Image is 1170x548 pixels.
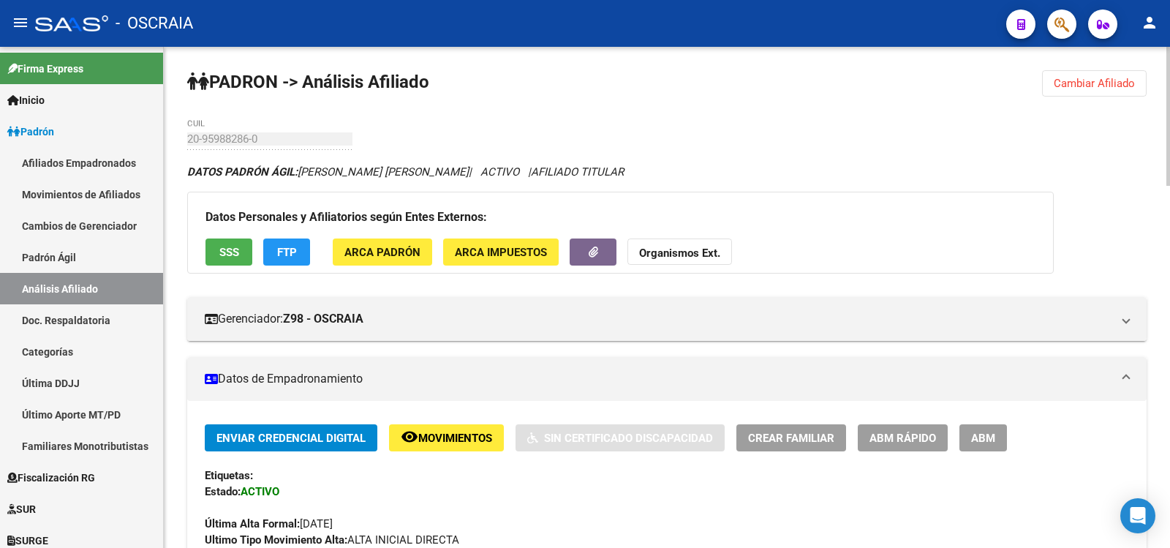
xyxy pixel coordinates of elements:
[187,165,469,179] span: [PERSON_NAME] [PERSON_NAME]
[1120,498,1155,533] div: Open Intercom Messenger
[869,432,936,445] span: ABM Rápido
[116,7,193,40] span: - OSCRAIA
[216,432,366,445] span: Enviar Credencial Digital
[205,469,253,482] strong: Etiquetas:
[277,246,297,259] span: FTP
[418,432,492,445] span: Movimientos
[858,424,948,451] button: ABM Rápido
[241,485,279,498] strong: ACTIVO
[401,428,418,446] mat-icon: remove_red_eye
[544,432,713,445] span: Sin Certificado Discapacidad
[263,239,310,266] button: FTP
[1141,14,1158,31] mat-icon: person
[187,72,429,92] strong: PADRON -> Análisis Afiliado
[1054,77,1135,90] span: Cambiar Afiliado
[1042,70,1147,97] button: Cambiar Afiliado
[219,246,239,259] span: SSS
[283,311,363,327] strong: Z98 - OSCRAIA
[205,517,300,530] strong: Última Alta Formal:
[187,165,298,179] strong: DATOS PADRÓN ÁGIL:
[531,165,624,179] span: AFILIADO TITULAR
[7,92,45,108] span: Inicio
[205,239,252,266] button: SSS
[205,533,459,547] span: ALTA INICIAL DIRECTA
[205,424,377,451] button: Enviar Credencial Digital
[516,424,725,451] button: Sin Certificado Discapacidad
[187,165,624,179] i: | ACTIVO |
[205,533,347,547] strong: Ultimo Tipo Movimiento Alta:
[7,470,95,486] span: Fiscalización RG
[205,207,1035,228] h3: Datos Personales y Afiliatorios según Entes Externos:
[205,371,1111,387] mat-panel-title: Datos de Empadronamiento
[205,485,241,498] strong: Estado:
[205,311,1111,327] mat-panel-title: Gerenciador:
[187,357,1147,401] mat-expansion-panel-header: Datos de Empadronamiento
[736,424,846,451] button: Crear Familiar
[455,246,547,259] span: ARCA Impuestos
[971,432,995,445] span: ABM
[389,424,504,451] button: Movimientos
[187,297,1147,341] mat-expansion-panel-header: Gerenciador:Z98 - OSCRAIA
[959,424,1007,451] button: ABM
[627,239,732,266] button: Organismos Ext.
[7,61,83,77] span: Firma Express
[7,501,36,517] span: SUR
[7,124,54,140] span: Padrón
[12,14,29,31] mat-icon: menu
[748,432,834,445] span: Crear Familiar
[344,246,420,259] span: ARCA Padrón
[205,517,333,530] span: [DATE]
[639,247,720,260] strong: Organismos Ext.
[443,239,559,266] button: ARCA Impuestos
[333,239,432,266] button: ARCA Padrón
